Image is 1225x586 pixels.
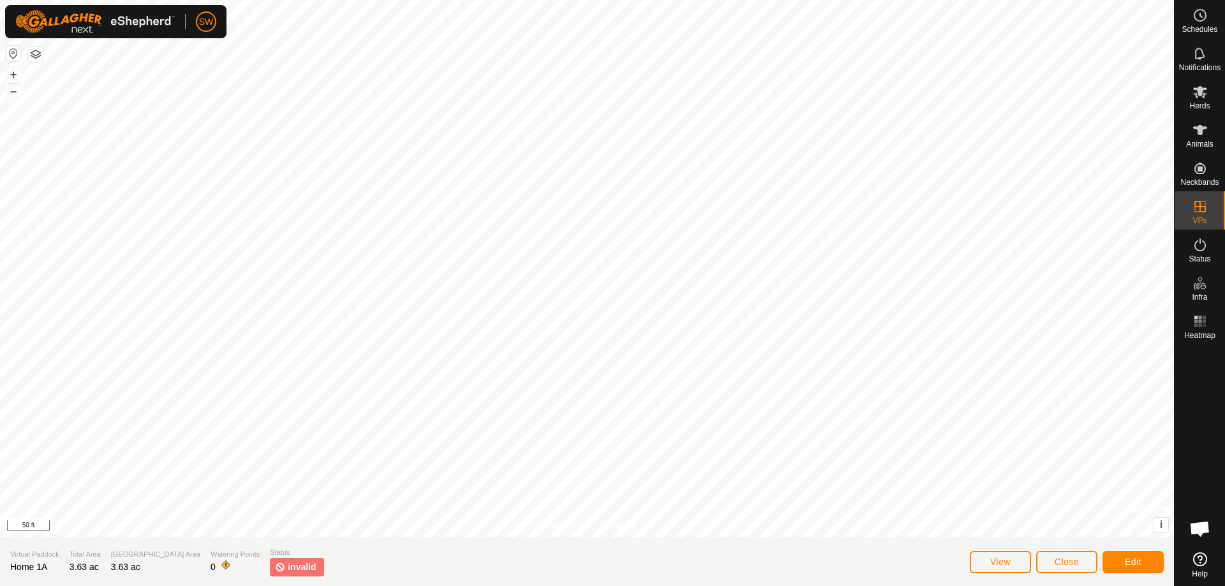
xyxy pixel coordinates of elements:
span: 3.63 ac [111,562,140,572]
button: + [6,67,21,82]
span: View [990,557,1011,567]
button: Edit [1102,551,1164,573]
span: Total Area [70,549,101,560]
a: Help [1175,547,1225,583]
button: Close [1036,551,1097,573]
span: Neckbands [1180,179,1219,186]
span: Close [1055,557,1079,567]
span: 3.63 ac [70,562,99,572]
span: Virtual Paddock [10,549,59,560]
span: Animals [1186,140,1214,148]
span: invalid [288,560,316,574]
button: i [1154,518,1168,532]
span: Home 1A [10,562,47,572]
span: Herds [1189,102,1210,110]
span: Status [270,547,323,558]
span: SW [199,15,214,29]
span: [GEOGRAPHIC_DATA] Area [111,549,200,560]
button: Map Layers [28,47,43,62]
span: Status [1189,255,1210,263]
span: Watering Points [211,549,260,560]
span: Help [1192,570,1208,578]
img: invalid [275,560,285,574]
span: i [1160,519,1162,530]
span: Schedules [1182,26,1217,33]
img: Gallagher Logo [15,10,175,33]
a: Privacy Policy [537,521,584,532]
span: Notifications [1179,64,1221,71]
button: Reset Map [6,46,21,61]
span: VPs [1192,217,1206,224]
a: Contact Us [600,521,637,532]
span: Infra [1192,293,1207,301]
span: Edit [1125,557,1141,567]
span: 0 [211,562,216,572]
button: View [970,551,1031,573]
span: Heatmap [1184,332,1215,339]
div: Open chat [1181,509,1219,548]
button: – [6,84,21,99]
